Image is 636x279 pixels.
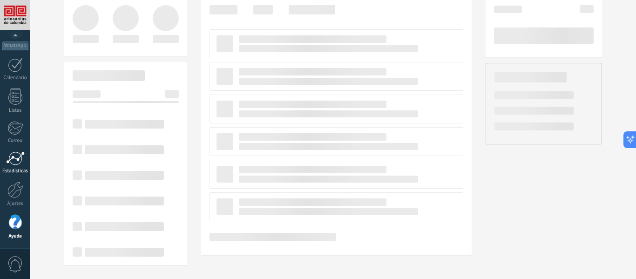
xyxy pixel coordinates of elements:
[2,75,29,81] div: Calendario
[2,41,28,50] div: WhatsApp
[2,168,29,174] div: Estadísticas
[2,138,29,144] div: Correo
[2,233,29,239] div: Ayuda
[2,108,29,114] div: Listas
[2,201,29,207] div: Ajustes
